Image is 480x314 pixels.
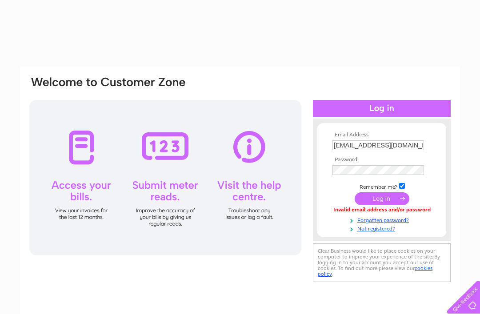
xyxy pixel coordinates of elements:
[330,157,433,163] th: Password:
[313,243,451,282] div: Clear Business would like to place cookies on your computer to improve your experience of the sit...
[332,215,433,224] a: Forgotten password?
[332,224,433,232] a: Not registered?
[330,182,433,191] td: Remember me?
[355,192,409,205] input: Submit
[318,265,432,277] a: cookies policy
[332,207,431,213] div: Invalid email address and/or password
[330,132,433,138] th: Email Address:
